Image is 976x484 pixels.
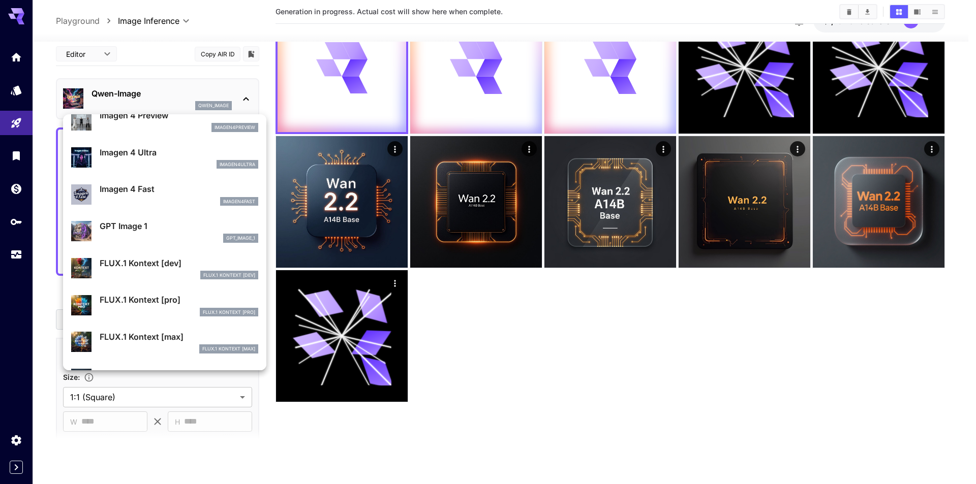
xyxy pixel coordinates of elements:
p: FLUX.1.1 [pro] [100,368,258,380]
div: Imagen 4 Fastimagen4fast [71,179,258,210]
p: FLUX.1 Kontext [pro] [203,309,255,316]
div: GPT Image 1gpt_image_1 [71,216,258,247]
div: FLUX.1 Kontext [max]FLUX.1 Kontext [max] [71,327,258,358]
div: Imagen 4 Previewimagen4preview [71,105,258,136]
div: FLUX.1 Kontext [pro]FLUX.1 Kontext [pro] [71,289,258,320]
p: imagen4preview [215,124,255,131]
div: FLUX.1 Kontext [dev]FLUX.1 Kontext [dev] [71,253,258,284]
p: FLUX.1 Kontext [dev] [203,272,255,279]
p: Imagen 4 Ultra [100,146,258,158]
div: FLUX.1.1 [pro] [71,364,258,395]
p: Imagen 4 Preview [100,109,258,121]
p: FLUX.1 Kontext [pro] [100,294,258,306]
p: FLUX.1 Kontext [max] [202,345,255,352]
p: imagen4fast [223,198,255,205]
p: FLUX.1 Kontext [dev] [100,257,258,269]
p: Imagen 4 Fast [100,183,258,195]
div: Imagen 4 Ultraimagen4ultra [71,142,258,173]
p: gpt_image_1 [226,235,255,242]
p: imagen4ultra [220,161,255,168]
p: FLUX.1 Kontext [max] [100,331,258,343]
p: GPT Image 1 [100,220,258,232]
